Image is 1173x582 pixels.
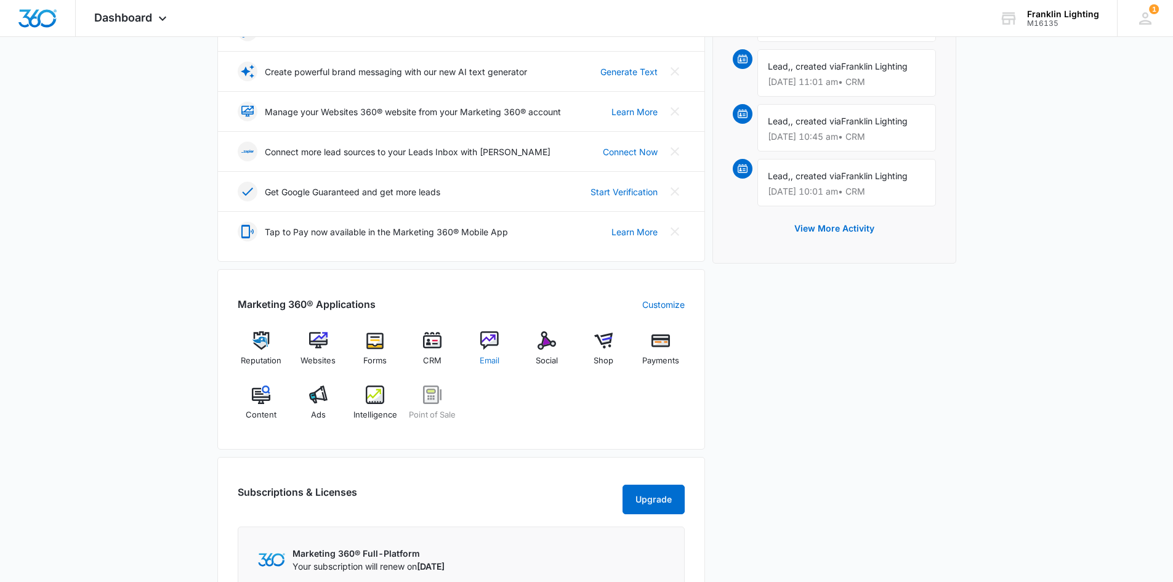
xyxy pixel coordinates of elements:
span: Social [536,355,558,367]
p: Marketing 360® Full-Platform [292,547,445,560]
div: account name [1027,9,1099,19]
h2: Marketing 360® Applications [238,297,376,312]
a: Learn More [611,225,658,238]
span: CRM [423,355,441,367]
button: Close [665,102,685,121]
span: Ads [311,409,326,421]
p: [DATE] 10:01 am • CRM [768,187,925,196]
span: Point of Sale [409,409,456,421]
a: CRM [409,331,456,376]
a: Websites [294,331,342,376]
span: Lead, [768,116,791,126]
button: Close [665,142,685,161]
a: Shop [580,331,627,376]
img: Marketing 360 Logo [258,553,285,566]
p: Get Google Guaranteed and get more leads [265,185,440,198]
span: Dashboard [94,11,152,24]
p: Create powerful brand messaging with our new AI text generator [265,65,527,78]
span: Content [246,409,276,421]
div: notifications count [1149,4,1159,14]
h2: Subscriptions & Licenses [238,485,357,509]
a: Learn More [611,105,658,118]
a: Point of Sale [409,386,456,430]
button: Close [665,182,685,201]
span: Franklin Lighting [841,116,908,126]
span: [DATE] [417,561,445,572]
p: [DATE] 11:01 am • CRM [768,78,925,86]
a: Customize [642,298,685,311]
span: Payments [642,355,679,367]
span: Intelligence [353,409,397,421]
span: , created via [791,61,841,71]
div: account id [1027,19,1099,28]
span: Shop [594,355,613,367]
span: Franklin Lighting [841,171,908,181]
a: Reputation [238,331,285,376]
span: Lead, [768,171,791,181]
span: Reputation [241,355,281,367]
a: Content [238,386,285,430]
p: Your subscription will renew on [292,560,445,573]
a: Connect Now [603,145,658,158]
p: Tap to Pay now available in the Marketing 360® Mobile App [265,225,508,238]
a: Ads [294,386,342,430]
button: View More Activity [782,214,887,243]
span: Forms [363,355,387,367]
a: Intelligence [352,386,399,430]
a: Social [523,331,570,376]
a: Generate Text [600,65,658,78]
span: Franklin Lighting [841,61,908,71]
p: Connect more lead sources to your Leads Inbox with [PERSON_NAME] [265,145,550,158]
a: Forms [352,331,399,376]
span: , created via [791,116,841,126]
span: Lead, [768,61,791,71]
span: Websites [300,355,336,367]
button: Close [665,62,685,81]
a: Payments [637,331,685,376]
p: [DATE] 10:45 am • CRM [768,132,925,141]
button: Close [665,222,685,241]
p: Manage your Websites 360® website from your Marketing 360® account [265,105,561,118]
span: 1 [1149,4,1159,14]
button: Upgrade [623,485,685,514]
a: Email [466,331,514,376]
a: Start Verification [591,185,658,198]
span: Email [480,355,499,367]
span: , created via [791,171,841,181]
